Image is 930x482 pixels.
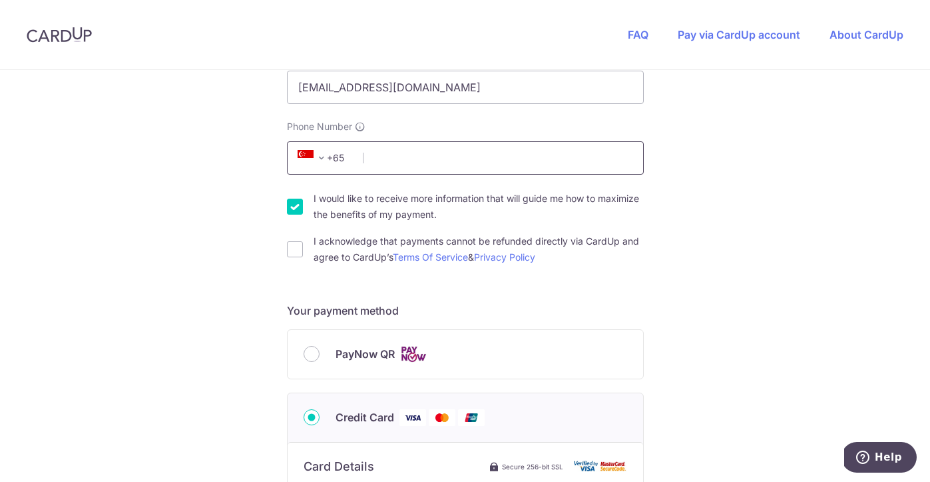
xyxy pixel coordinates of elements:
label: I acknowledge that payments cannot be refunded directly via CardUp and agree to CardUp’s & [314,233,644,265]
img: Cards logo [400,346,427,363]
span: Credit Card [336,409,394,425]
img: card secure [574,461,627,472]
img: Union Pay [458,409,485,426]
span: Secure 256-bit SSL [502,461,563,472]
a: Pay via CardUp account [678,28,800,41]
span: +65 [298,150,330,166]
label: I would like to receive more information that will guide me how to maximize the benefits of my pa... [314,191,644,223]
img: Mastercard [429,409,455,426]
h5: Your payment method [287,303,644,319]
h6: Card Details [304,459,374,475]
img: Visa [399,409,426,426]
iframe: Opens a widget where you can find more information [844,442,917,475]
span: PayNow QR [336,346,395,362]
input: Email address [287,71,644,104]
div: PayNow QR Cards logo [304,346,627,363]
a: Privacy Policy [474,251,535,263]
a: Terms Of Service [393,251,468,263]
a: About CardUp [829,28,903,41]
span: Phone Number [287,120,352,133]
div: Credit Card Visa Mastercard Union Pay [304,409,627,426]
a: FAQ [628,28,648,41]
span: +65 [294,150,353,166]
img: CardUp [27,27,92,43]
